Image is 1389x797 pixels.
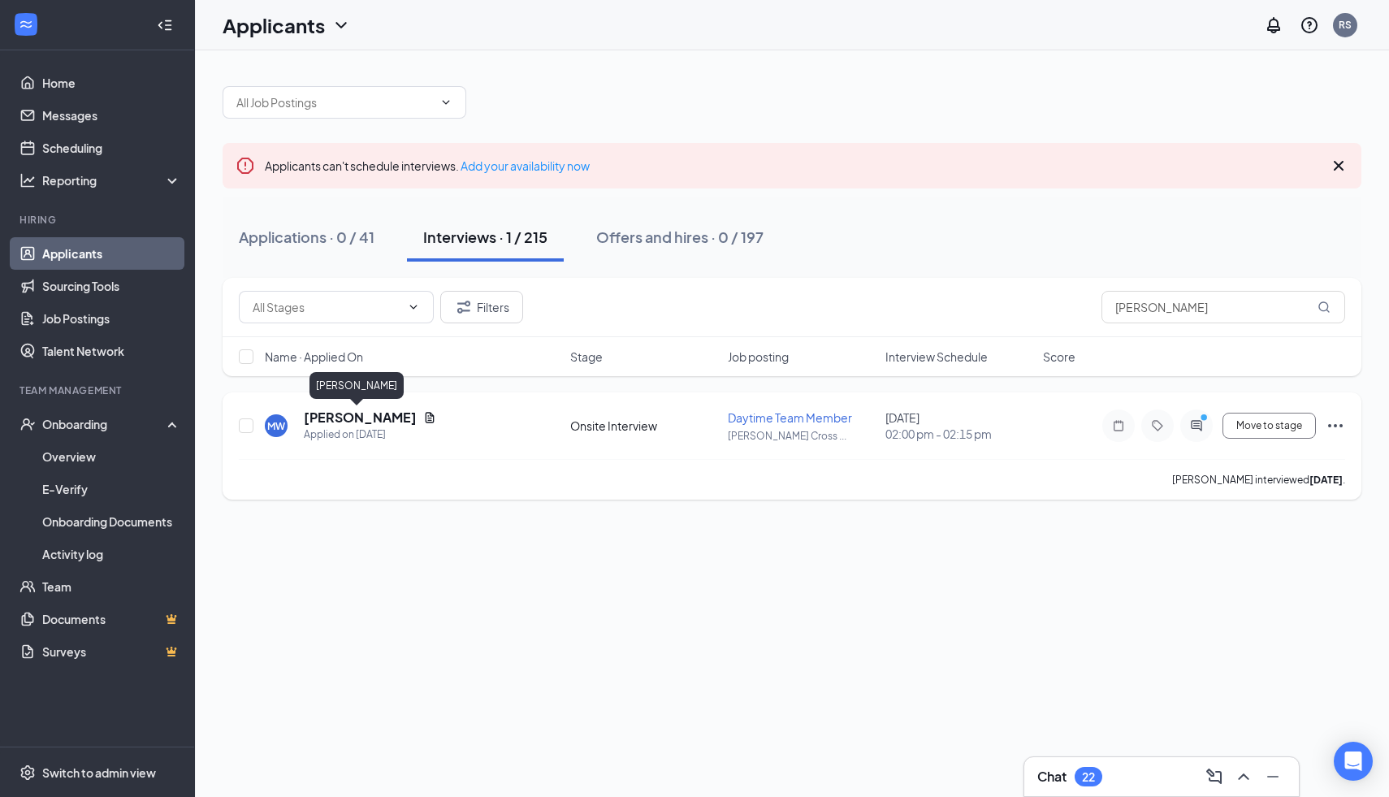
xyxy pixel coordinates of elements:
svg: Error [236,156,255,175]
input: All Job Postings [236,93,433,111]
svg: QuestionInfo [1300,15,1319,35]
button: Minimize [1260,764,1286,790]
svg: Collapse [157,17,173,33]
a: Onboarding Documents [42,505,181,538]
a: Applicants [42,237,181,270]
div: Team Management [19,383,178,397]
svg: ChevronUp [1234,767,1253,786]
h3: Chat [1037,768,1067,786]
div: Interviews · 1 / 215 [423,227,547,247]
svg: ChevronDown [407,301,420,314]
div: Open Intercom Messenger [1334,742,1373,781]
div: Offers and hires · 0 / 197 [596,227,764,247]
a: Home [42,67,181,99]
svg: Note [1109,419,1128,432]
svg: ChevronDown [439,96,452,109]
a: Sourcing Tools [42,270,181,302]
p: [PERSON_NAME] interviewed . [1172,473,1345,487]
svg: Settings [19,765,36,781]
svg: PrimaryDot [1196,413,1216,426]
a: Job Postings [42,302,181,335]
p: [PERSON_NAME] Cross ... [728,429,876,443]
span: Stage [570,349,603,365]
span: Interview Schedule [885,349,988,365]
button: ChevronUp [1231,764,1257,790]
div: [PERSON_NAME] [309,372,404,399]
svg: Filter [454,297,474,317]
span: Score [1043,349,1075,365]
svg: Analysis [19,172,36,188]
span: 02:00 pm - 02:15 pm [885,426,1033,442]
a: E-Verify [42,473,181,505]
a: Add your availability now [461,158,590,173]
a: Activity log [42,538,181,570]
svg: Tag [1148,419,1167,432]
b: [DATE] [1309,474,1343,486]
svg: Minimize [1263,767,1283,786]
span: Applicants can't schedule interviews. [265,158,590,173]
svg: Cross [1329,156,1348,175]
div: Applied on [DATE] [304,427,436,443]
a: DocumentsCrown [42,603,181,635]
a: SurveysCrown [42,635,181,668]
svg: Ellipses [1326,416,1345,435]
div: Onboarding [42,416,167,432]
svg: MagnifyingGlass [1318,301,1331,314]
a: Messages [42,99,181,132]
svg: Document [423,411,436,424]
a: Scheduling [42,132,181,164]
a: Team [42,570,181,603]
svg: UserCheck [19,416,36,432]
div: RS [1339,18,1352,32]
div: Onsite Interview [570,418,718,434]
div: [DATE] [885,409,1033,442]
button: Move to stage [1222,413,1316,439]
h5: [PERSON_NAME] [304,409,417,427]
button: Filter Filters [440,291,523,323]
a: Overview [42,440,181,473]
input: Search in interviews [1101,291,1345,323]
svg: ActiveChat [1187,419,1206,432]
input: All Stages [253,298,400,316]
span: Name · Applied On [265,349,363,365]
div: 22 [1082,770,1095,784]
div: Reporting [42,172,182,188]
div: MW [267,419,285,433]
button: ComposeMessage [1201,764,1227,790]
svg: Notifications [1264,15,1283,35]
span: Daytime Team Member [728,410,852,425]
a: Talent Network [42,335,181,367]
div: Switch to admin view [42,765,156,781]
h1: Applicants [223,11,325,39]
svg: ChevronDown [331,15,351,35]
span: Job posting [728,349,789,365]
svg: ComposeMessage [1205,767,1224,786]
svg: WorkstreamLogo [18,16,34,32]
div: Hiring [19,213,178,227]
span: Move to stage [1236,420,1302,431]
div: Applications · 0 / 41 [239,227,374,247]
